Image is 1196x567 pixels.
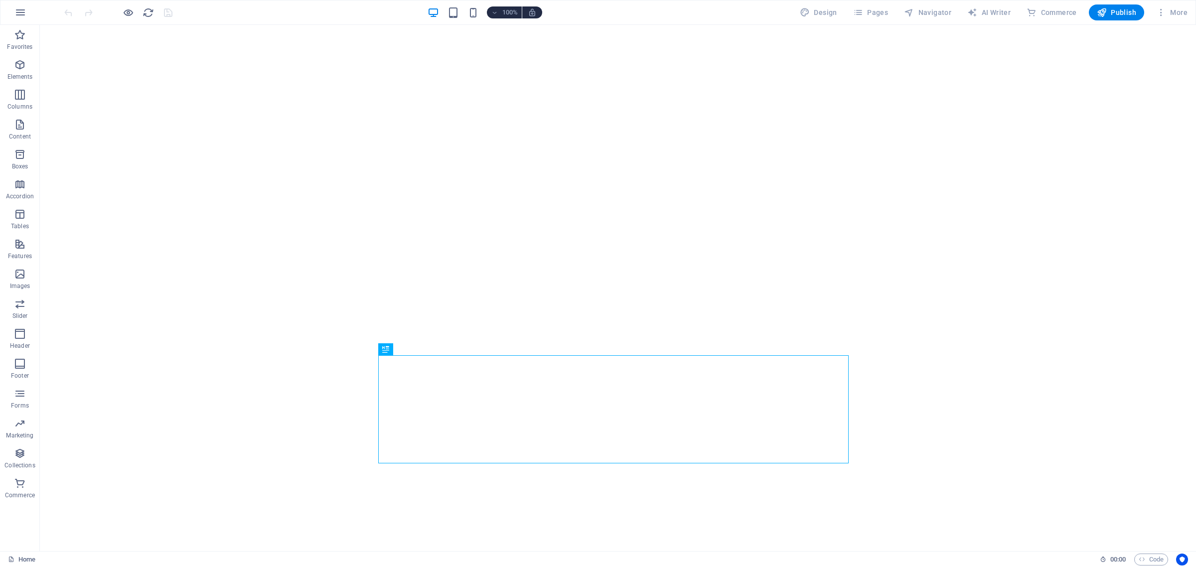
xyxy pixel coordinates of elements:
p: Content [9,133,31,141]
p: Slider [12,312,28,320]
button: Pages [849,4,892,20]
p: Forms [11,402,29,410]
p: Features [8,252,32,260]
button: More [1152,4,1192,20]
button: Design [796,4,841,20]
span: Commerce [1027,7,1077,17]
i: On resize automatically adjust zoom level to fit chosen device. [528,8,537,17]
div: Design (Ctrl+Alt+Y) [796,4,841,20]
i: Reload page [143,7,154,18]
p: Columns [7,103,32,111]
span: : [1117,556,1119,563]
span: Publish [1097,7,1136,17]
span: 00 00 [1110,554,1126,566]
h6: Session time [1100,554,1126,566]
button: Publish [1089,4,1144,20]
button: Code [1134,554,1168,566]
p: Collections [4,461,35,469]
p: Marketing [6,431,33,439]
button: 100% [487,6,522,18]
button: reload [142,6,154,18]
span: AI Writer [967,7,1011,17]
span: Pages [853,7,888,17]
p: Header [10,342,30,350]
h6: 100% [502,6,518,18]
p: Tables [11,222,29,230]
p: Favorites [7,43,32,51]
p: Accordion [6,192,34,200]
span: Navigator [904,7,951,17]
span: Design [800,7,837,17]
p: Elements [7,73,33,81]
button: Click here to leave preview mode and continue editing [122,6,134,18]
p: Images [10,282,30,290]
button: Commerce [1023,4,1081,20]
a: Click to cancel selection. Double-click to open Pages [8,554,35,566]
span: Code [1139,554,1164,566]
p: Footer [11,372,29,380]
button: Usercentrics [1176,554,1188,566]
p: Commerce [5,491,35,499]
span: More [1156,7,1188,17]
button: Navigator [900,4,955,20]
p: Boxes [12,162,28,170]
button: AI Writer [963,4,1015,20]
